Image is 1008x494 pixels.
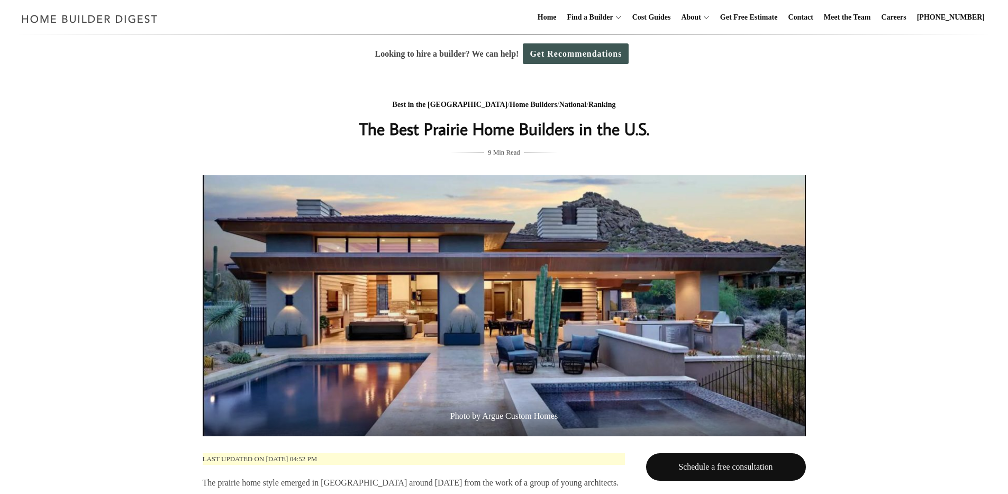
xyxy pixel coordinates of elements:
a: Ranking [588,101,615,109]
a: Home Builders [510,101,557,109]
a: Meet the Team [820,1,875,34]
a: Cost Guides [628,1,675,34]
p: Last updated on [DATE] 04:52 pm [203,453,625,465]
a: Get Recommendations [523,43,629,64]
a: [PHONE_NUMBER] [913,1,989,34]
a: Get Free Estimate [716,1,782,34]
a: Contact [784,1,817,34]
h1: The Best Prairie Home Builders in the U.S. [293,116,715,141]
a: Schedule a free consultation [646,453,806,481]
div: / / / [293,98,715,112]
a: Find a Builder [563,1,613,34]
img: Home Builder Digest [17,8,162,29]
a: National [559,101,586,109]
span: Photo by Argue Custom Homes [203,400,806,436]
a: Best in the [GEOGRAPHIC_DATA] [393,101,508,109]
span: 9 Min Read [488,147,520,158]
a: About [677,1,701,34]
a: Home [533,1,561,34]
a: Careers [877,1,911,34]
